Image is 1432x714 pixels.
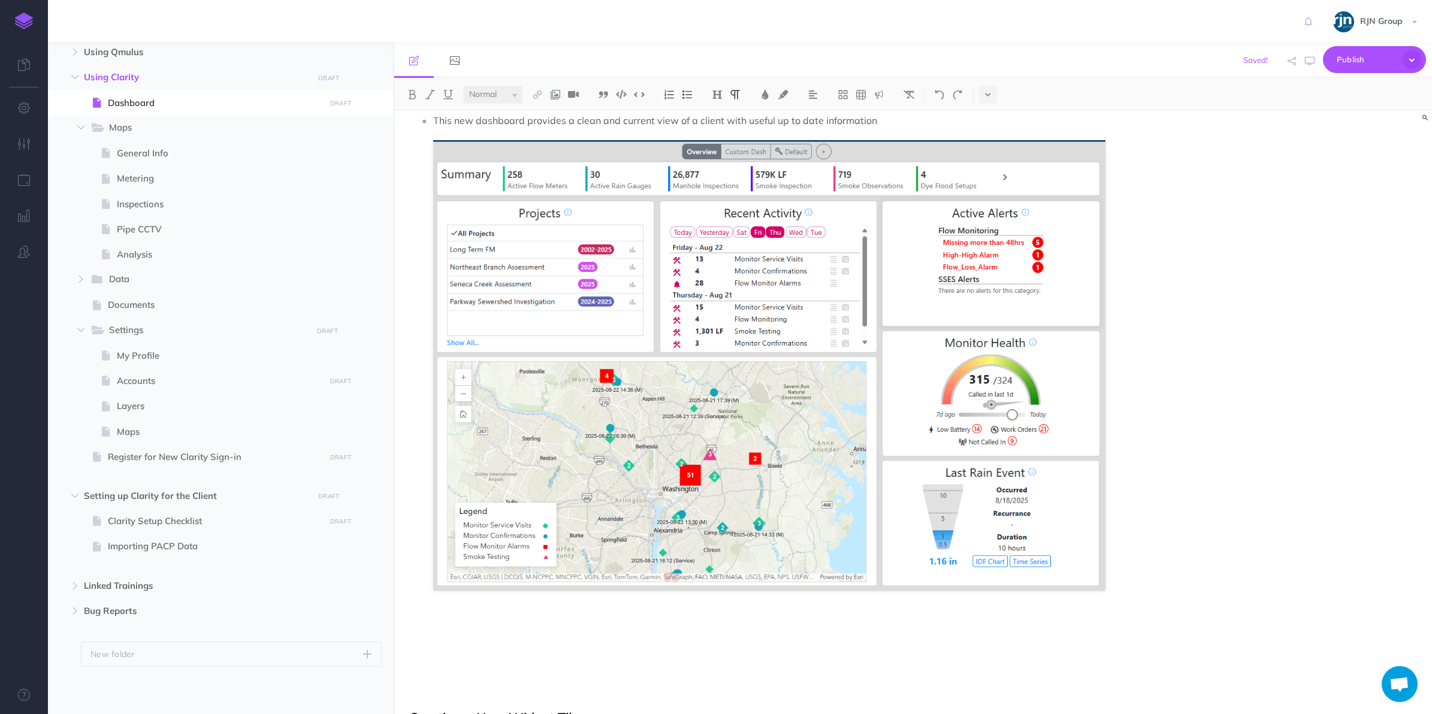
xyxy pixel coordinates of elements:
[1323,46,1426,73] button: Publish
[330,377,351,385] small: DRAFT
[760,90,771,99] img: Text color button
[433,111,1106,129] p: This new dashboard provides a clean and current view of a client with useful up to date information
[425,90,436,99] img: Italic button
[84,70,307,84] span: Using Clarity
[904,90,914,99] img: Clear styles button
[84,489,307,503] span: Setting up Clarity for the Client
[314,71,344,85] button: DRAFT
[1382,666,1418,702] a: Open chat
[616,90,627,99] img: Code block button
[108,298,322,312] span: Documents
[1333,11,1354,32] img: qOk4ELZV8BckfBGsOcnHYIzU57XHwz04oqaxT1D6.jpeg
[874,90,884,99] img: Callout dropdown menu button
[568,90,579,99] img: Add video button
[109,272,304,288] span: Data
[117,374,322,388] span: Accounts
[808,90,818,99] img: Alignment dropdown menu button
[634,90,645,99] img: Inline code button
[778,90,788,99] img: Text background color button
[664,90,675,99] img: Ordered list button
[117,425,322,439] span: Maps
[682,90,693,99] img: Unordered list button
[108,450,322,464] span: Register for New Clarity Sign-in
[407,90,418,99] img: Bold button
[117,247,322,262] span: Analysis
[318,492,339,500] small: DRAFT
[330,99,351,107] small: DRAFT
[314,489,344,503] button: DRAFT
[325,450,355,464] button: DRAFT
[117,222,322,237] span: Pipe CCTV
[325,374,355,388] button: DRAFT
[318,74,339,82] small: DRAFT
[117,146,322,161] span: General Info
[15,13,33,29] img: logo-mark.svg
[117,349,322,363] span: My Profile
[712,90,723,99] img: Headings dropdown button
[598,90,609,99] img: Blockquote button
[730,90,741,99] img: Paragraph button
[109,120,304,136] span: Maps
[325,96,355,110] button: DRAFT
[84,604,307,618] span: Bug Reports
[312,324,342,338] button: DRAFT
[108,514,322,528] span: Clarity Setup Checklist
[81,642,382,667] button: New folder
[108,539,322,553] span: Importing PACP Data
[952,90,963,99] img: Redo
[109,323,304,338] span: Settings
[84,45,307,59] span: Using Qmulus
[90,648,135,661] p: New folder
[550,90,561,99] img: Add image button
[934,90,945,99] img: Undo
[856,90,866,99] img: Create table button
[108,96,322,110] span: Dashboard
[325,515,355,528] button: DRAFT
[443,90,454,99] img: Underline button
[84,579,307,593] span: Linked Trainings
[1243,55,1268,65] span: Saved!
[330,453,351,461] small: DRAFT
[117,197,322,211] span: Inspections
[1354,16,1409,26] span: RJN Group
[532,90,543,99] img: Link button
[433,140,1106,590] img: Ll6zU3HPKG3SjcgDv7d3.png
[117,399,322,413] span: Layers
[1337,50,1397,69] span: Publish
[330,518,351,525] small: DRAFT
[117,171,322,186] span: Metering
[317,327,338,335] small: DRAFT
